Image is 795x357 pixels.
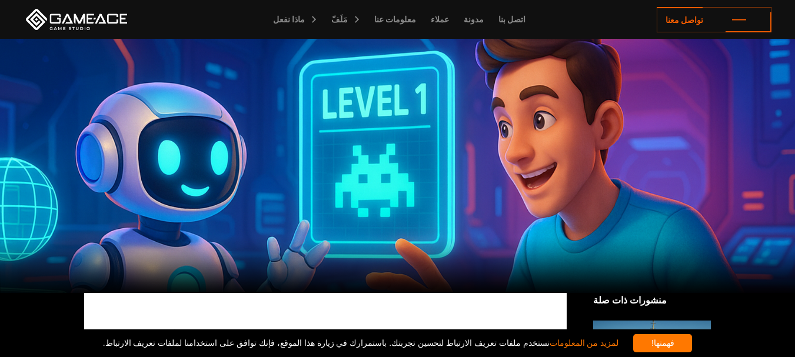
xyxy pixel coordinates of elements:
font: عملاء [431,14,449,24]
a: لمزيد من المعلومات [550,338,619,348]
font: منشورات ذات صلة [593,294,667,306]
font: اتصل بنا [498,14,525,24]
font: فهمتها! [651,338,674,348]
a: تواصل معنا [657,7,771,32]
font: معلومات عنا [374,14,416,24]
font: نستخدم ملفات تعريف الارتباط لتحسين تجربتك. باستمرارك في زيارة هذا الموقع، فإنك توافق على استخدامن... [103,338,550,348]
font: مدونة [464,14,484,24]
